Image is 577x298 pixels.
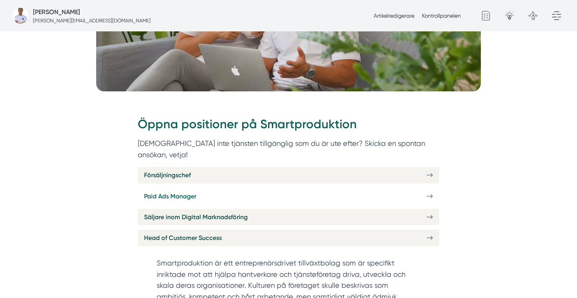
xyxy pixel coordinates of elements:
[144,191,196,201] span: Paid Ads Manager
[33,17,151,24] p: [PERSON_NAME][EMAIL_ADDRESS][DOMAIN_NAME]
[144,233,222,243] span: Head of Customer Success
[144,170,191,180] span: Försäljningschef
[138,230,439,246] a: Head of Customer Success
[138,167,439,183] a: Försäljningschef
[138,138,439,161] p: [DEMOGRAPHIC_DATA] inte tjänsten tillgänglig som du är ute efter? Skicka en spontan ansökan, vetja!
[138,209,439,225] a: Säljare inom Digital Marknadsföring
[138,116,439,138] h2: Öppna positioner på Smartproduktion
[144,212,248,222] span: Säljare inom Digital Marknadsföring
[138,188,439,204] a: Paid Ads Manager
[33,7,80,17] h5: Administratör
[13,8,28,24] img: foretagsbild-pa-smartproduktion-en-webbyraer-i-dalarnas-lan.png
[374,13,414,19] a: Artikelredigerare
[422,13,461,19] a: Kontrollpanelen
